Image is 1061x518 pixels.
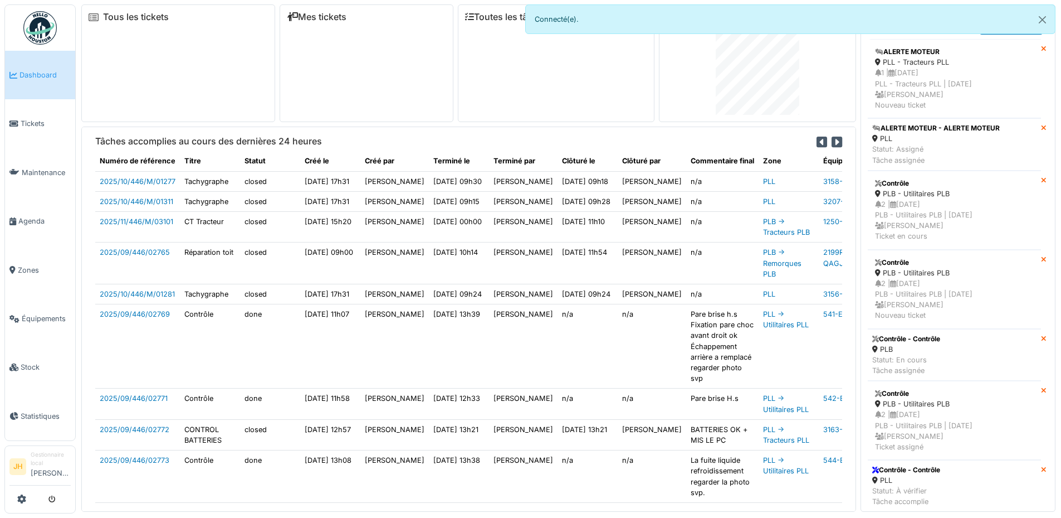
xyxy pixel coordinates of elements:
[489,243,558,284] td: [PERSON_NAME]
[9,458,26,475] li: JH
[819,151,879,171] th: Équipement
[618,284,686,304] td: [PERSON_NAME]
[100,197,173,206] a: 2025/10/446/M/01311
[558,243,618,284] td: [DATE] 11h54
[300,389,360,419] td: [DATE] 11h58
[429,451,489,503] td: [DATE] 13h38
[618,171,686,191] td: [PERSON_NAME]
[763,177,775,186] a: PLL
[618,211,686,242] td: [PERSON_NAME]
[31,451,71,468] div: Gestionnaire local
[763,425,809,444] a: PLL -> Tracteurs PLL
[875,278,1034,321] div: 2 | [DATE] PLB - Utilitaires PLB | [DATE] [PERSON_NAME] Nouveau ticket
[180,211,240,242] td: CT Tracteur
[686,389,759,419] td: Pare brise H.s
[686,171,759,191] td: n/a
[823,248,857,267] a: 2199R-QAGJ402
[180,389,240,419] td: Contrôle
[287,12,346,22] a: Mes tickets
[868,39,1041,118] a: ALERTE MOTEUR PLL - Tracteurs PLL 1 |[DATE]PLL - Tracteurs PLL | [DATE] [PERSON_NAME]Nouveau ticket
[489,191,558,211] td: [PERSON_NAME]
[489,304,558,389] td: [PERSON_NAME]
[100,425,169,434] a: 2025/09/446/02772
[558,389,618,419] td: n/a
[823,197,871,206] a: 3207-QL5083
[489,451,558,503] td: [PERSON_NAME]
[558,191,618,211] td: [DATE] 09h28
[759,151,819,171] th: Zone
[22,313,71,324] span: Équipements
[360,243,429,284] td: [PERSON_NAME]
[875,399,1034,409] div: PLB - Utilitaires PLB
[875,268,1034,278] div: PLB - Utilitaires PLB
[686,191,759,211] td: n/a
[95,151,180,171] th: Numéro de référence
[240,451,300,503] td: done
[240,304,300,389] td: done
[240,211,300,242] td: closed
[429,304,489,389] td: [DATE] 13h39
[558,151,618,171] th: Clôturé le
[100,248,170,256] a: 2025/09/446/02765
[763,394,809,413] a: PLL -> Utilitaires PLL
[686,284,759,304] td: n/a
[868,329,1041,381] a: Contrôle - Contrôle PLB Statut: En coursTâche assignée
[360,451,429,503] td: [PERSON_NAME]
[300,211,360,242] td: [DATE] 15h20
[180,451,240,503] td: Contrôle
[686,451,759,503] td: La fuite liquide refroidissement regarder la photo svp.
[100,290,175,298] a: 2025/10/446/M/01281
[558,419,618,450] td: [DATE] 13h21
[5,51,75,99] a: Dashboard
[21,362,71,372] span: Stock
[300,451,360,503] td: [DATE] 13h08
[489,171,558,191] td: [PERSON_NAME]
[823,425,867,434] a: 3163-BT9197
[180,419,240,450] td: CONTROL BATTERIES
[180,243,240,284] td: Réparation toit
[875,389,1034,399] div: Contrôle
[868,381,1041,460] a: Contrôle PLB - Utilitaires PLB 2 |[DATE]PLB - Utilitaires PLB | [DATE] [PERSON_NAME]Ticket assigné
[875,409,1034,452] div: 2 | [DATE] PLB - Utilitaires PLB | [DATE] [PERSON_NAME] Ticket assigné
[686,243,759,284] td: n/a
[686,211,759,242] td: n/a
[19,70,71,80] span: Dashboard
[558,171,618,191] td: [DATE] 09h18
[429,171,489,191] td: [DATE] 09h30
[875,47,1034,57] div: ALERTE MOTEUR
[300,304,360,389] td: [DATE] 11h07
[823,290,870,298] a: 3156-QL5064
[823,394,866,403] a: 542-EJ8223
[100,177,175,186] a: 2025/10/446/M/01277
[525,4,1056,34] div: Connecté(e).
[618,419,686,450] td: [PERSON_NAME]
[5,246,75,294] a: Zones
[18,216,71,226] span: Agenda
[1030,5,1055,35] button: Close
[872,486,940,507] div: Statut: À vérifier Tâche accomplie
[103,12,169,22] a: Tous les tickets
[21,118,71,129] span: Tickets
[100,394,168,403] a: 2025/09/446/02771
[240,284,300,304] td: closed
[429,243,489,284] td: [DATE] 10h14
[875,199,1034,242] div: 2 | [DATE] PLB - Utilitaires PLB | [DATE] [PERSON_NAME] Ticket en cours
[763,290,775,298] a: PLL
[763,310,809,329] a: PLL -> Utilitaires PLL
[429,284,489,304] td: [DATE] 09h24
[686,419,759,450] td: BATTERIES OK + MIS LE PC
[5,197,75,245] a: Agenda
[489,389,558,419] td: [PERSON_NAME]
[240,171,300,191] td: closed
[875,67,1034,110] div: 1 | [DATE] PLL - Tracteurs PLL | [DATE] [PERSON_NAME] Nouveau ticket
[686,304,759,389] td: Pare brise h.s Fixation pare choc avant droit ok Échappement arrière a remplacé regarder photo svp
[95,136,322,147] h6: Tâches accomplies au cours des dernières 24 heures
[360,419,429,450] td: [PERSON_NAME]
[872,133,1000,144] div: PLL
[875,258,1034,268] div: Contrôle
[489,151,558,171] th: Terminé par
[5,294,75,343] a: Équipements
[823,456,866,464] a: 544-EJ8225
[558,304,618,389] td: n/a
[823,217,873,226] a: 1250-2GFC174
